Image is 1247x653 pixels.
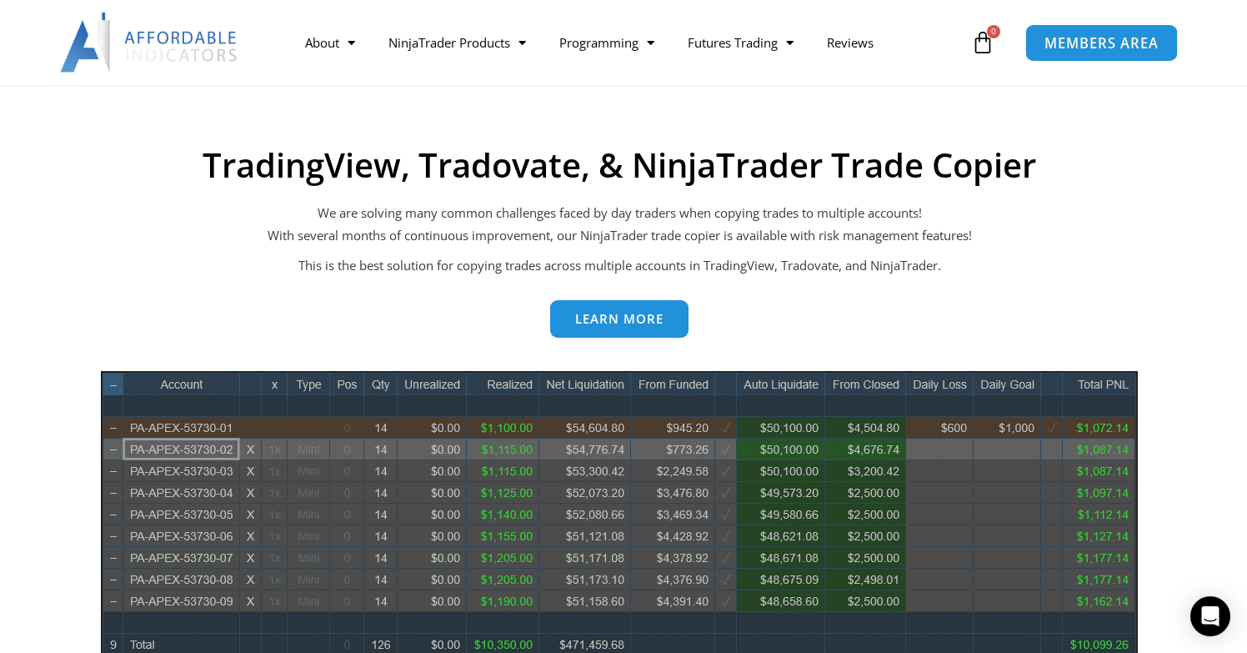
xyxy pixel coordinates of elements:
[86,254,1153,278] p: This is the best solution for copying trades across multiple accounts in TradingView, Tradovate, ...
[550,300,689,338] a: Learn more
[60,13,239,73] img: LogoAI | Affordable Indicators – NinjaTrader
[671,23,810,62] a: Futures Trading
[987,25,1000,38] span: 0
[946,18,1019,67] a: 0
[288,23,372,62] a: About
[543,23,671,62] a: Programming
[288,23,967,62] nav: Menu
[1190,596,1230,636] div: Open Intercom Messenger
[1044,36,1158,50] span: MEMBERS AREA
[810,23,890,62] a: Reviews
[86,145,1153,185] h2: TradingView, Tradovate, & NinjaTrader Trade Copier
[1024,23,1177,61] a: MEMBERS AREA
[86,202,1153,249] p: We are solving many common challenges faced by day traders when copying trades to multiple accoun...
[372,23,543,62] a: NinjaTrader Products
[575,313,664,325] span: Learn more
